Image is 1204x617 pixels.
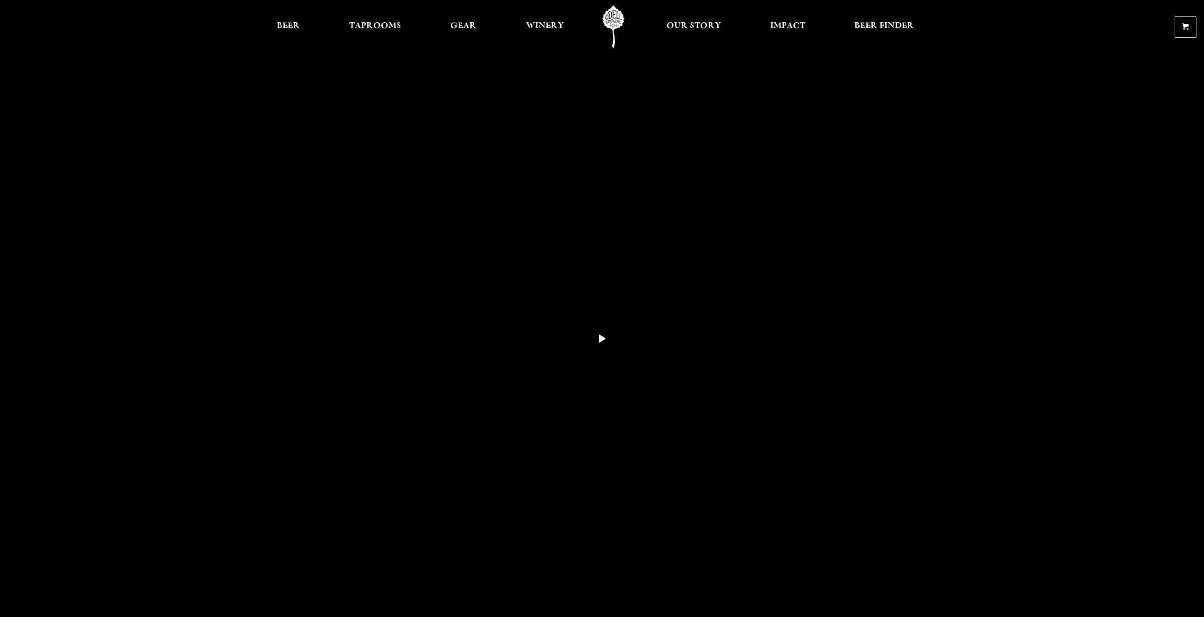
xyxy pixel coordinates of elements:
[848,6,920,48] a: Beer Finder
[277,22,300,30] span: Beer
[271,6,306,48] a: Beer
[770,22,805,30] span: Impact
[764,6,811,48] a: Impact
[450,22,476,30] span: Gear
[660,6,727,48] a: Our Story
[444,6,483,48] a: Gear
[854,22,914,30] span: Beer Finder
[520,6,570,48] a: Winery
[349,22,401,30] span: Taprooms
[667,22,721,30] span: Our Story
[596,6,631,48] a: Odell Home
[343,6,407,48] a: Taprooms
[526,22,564,30] span: Winery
